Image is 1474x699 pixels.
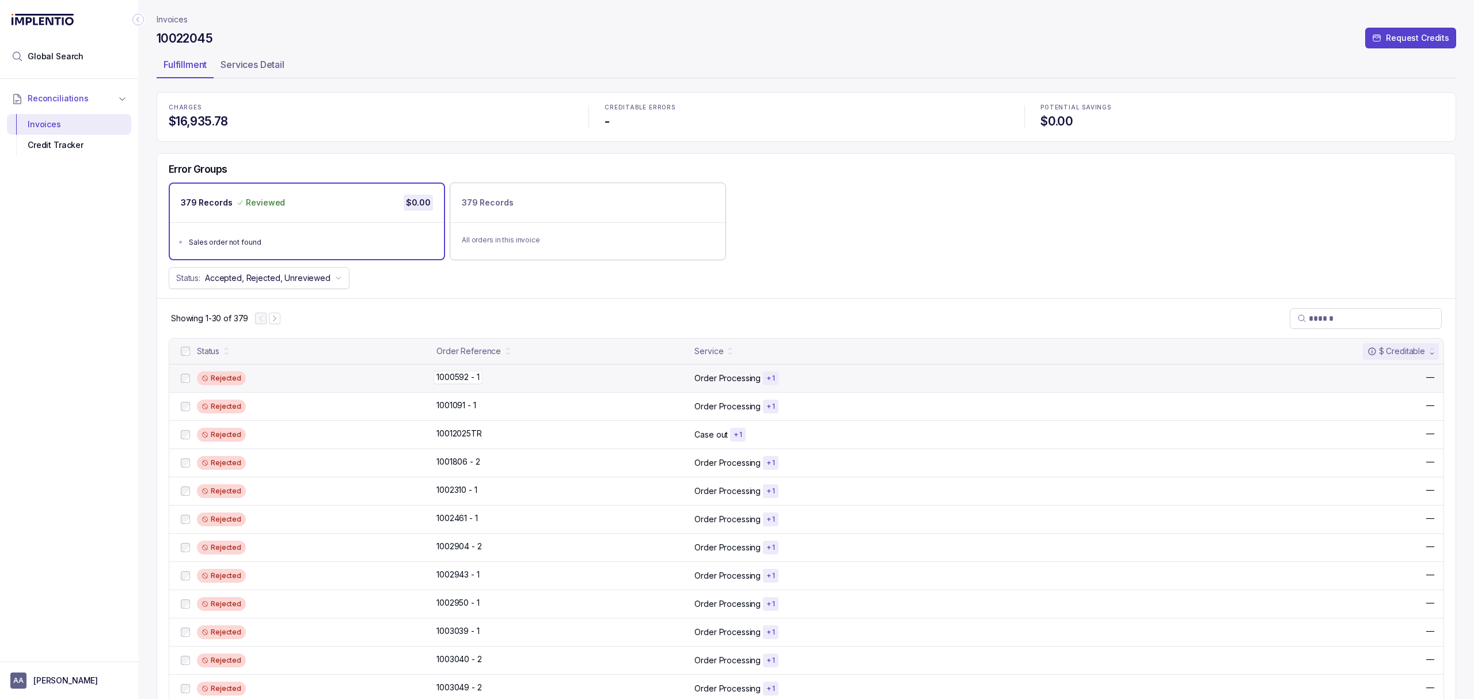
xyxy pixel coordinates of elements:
p: Order Processing [694,626,761,638]
p: — [1426,371,1434,383]
button: Next Page [269,313,280,324]
p: 1002461 - 1 [436,512,477,524]
p: Order Processing [694,683,761,694]
p: Accepted, Rejected, Unreviewed [205,272,330,284]
div: Rejected [197,625,246,639]
p: — [1426,400,1434,411]
p: 1002310 - 1 [436,484,477,496]
p: — [1426,428,1434,439]
h4: 10022045 [157,31,212,47]
p: Showing 1-30 of 379 [171,313,248,324]
h4: - [605,113,1008,130]
input: checkbox-checkbox [181,374,190,383]
input: checkbox-checkbox [181,458,190,468]
div: Status [197,345,219,357]
p: 379 Records [462,197,513,208]
div: Sales order not found [189,237,432,248]
div: Rejected [197,541,246,554]
p: + 1 [766,515,775,524]
span: Global Search [28,51,83,62]
p: Order Processing [694,514,761,525]
p: 1003049 - 2 [436,682,481,693]
h5: Error Groups [169,163,227,176]
p: Order Processing [694,457,761,469]
button: User initials[PERSON_NAME] [10,673,128,689]
li: Tab Fulfillment [157,55,214,78]
span: User initials [10,673,26,689]
nav: breadcrumb [157,14,188,25]
p: Order Processing [694,598,761,610]
a: Invoices [157,14,188,25]
p: 1002904 - 2 [436,541,481,552]
div: $ Creditable [1367,345,1425,357]
p: Order Processing [694,373,761,384]
div: Collapse Icon [131,13,145,26]
div: Rejected [197,371,246,385]
h4: $16,935.78 [169,113,572,130]
div: Order Reference [436,345,501,357]
p: CREDITABLE ERRORS [605,104,1008,111]
p: Services Detail [221,58,284,71]
li: Tab Services Detail [214,55,291,78]
p: All orders in this invoice [462,234,714,246]
div: Rejected [197,597,246,611]
p: + 1 [766,656,775,665]
p: $0.00 [404,195,433,211]
p: + 1 [766,487,775,496]
p: + 1 [766,684,775,693]
p: — [1426,512,1434,524]
p: Fulfillment [164,58,207,71]
p: 1003039 - 1 [436,625,479,637]
p: POTENTIAL SAVINGS [1040,104,1444,111]
div: Reconciliations [7,112,131,158]
div: Remaining page entries [171,313,248,324]
p: — [1426,569,1434,580]
input: checkbox-checkbox [181,430,190,439]
div: Rejected [197,456,246,470]
p: + 1 [766,571,775,580]
input: checkbox-checkbox [181,571,190,580]
div: Rejected [197,512,246,526]
p: + 1 [766,458,775,468]
ul: Tab Group [157,55,1456,78]
p: — [1426,541,1434,552]
h4: $0.00 [1040,113,1444,130]
p: — [1426,682,1434,693]
p: Request Credits [1386,32,1449,44]
p: — [1426,597,1434,609]
p: Order Processing [694,570,761,582]
input: checkbox-checkbox [181,599,190,609]
div: Rejected [197,654,246,667]
input: checkbox-checkbox [181,656,190,665]
div: Rejected [197,569,246,583]
p: 1001091 - 1 [436,400,476,411]
p: 1002950 - 1 [436,597,479,609]
p: Order Processing [694,401,761,412]
p: + 1 [766,543,775,552]
div: Rejected [197,682,246,696]
button: Reconciliations [7,86,131,111]
p: + 1 [766,374,775,383]
p: — [1426,456,1434,468]
button: Request Credits [1365,28,1456,48]
p: Case out [694,429,728,440]
p: Order Processing [694,485,761,497]
div: Credit Tracker [16,135,122,155]
input: checkbox-checkbox [181,515,190,524]
input: checkbox-checkbox [181,487,190,496]
div: Service [694,345,723,357]
span: Reconciliations [28,93,89,104]
p: 1001806 - 2 [436,456,480,468]
div: Rejected [197,428,246,442]
input: checkbox-checkbox [181,628,190,637]
p: 1000592 - 1 [434,371,482,383]
p: — [1426,484,1434,496]
p: + 1 [766,628,775,637]
p: 379 Records [181,197,232,208]
input: checkbox-checkbox [181,347,190,356]
p: — [1426,625,1434,637]
p: Order Processing [694,655,761,666]
p: Order Processing [694,542,761,553]
div: Rejected [197,400,246,413]
p: + 1 [734,430,742,439]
